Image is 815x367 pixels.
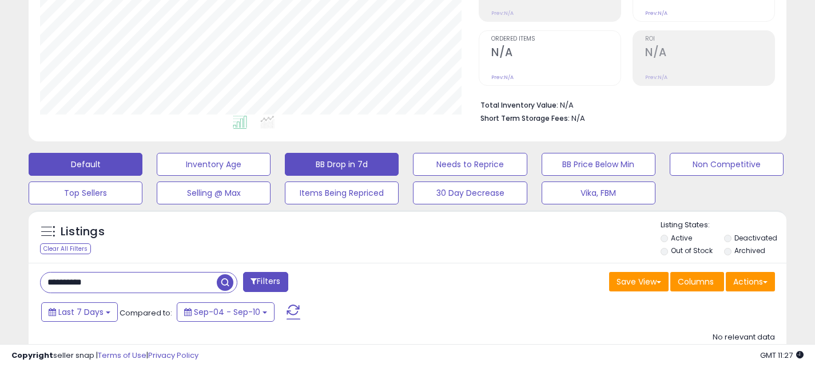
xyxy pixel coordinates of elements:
span: Compared to: [120,307,172,318]
label: Active [671,233,692,243]
div: seller snap | | [11,350,198,361]
button: Last 7 Days [41,302,118,322]
small: Prev: N/A [491,10,514,17]
small: Prev: N/A [645,10,667,17]
small: Prev: N/A [645,74,667,81]
span: ROI [645,36,774,42]
label: Out of Stock [671,246,713,255]
button: Columns [670,272,724,291]
span: Sep-04 - Sep-10 [194,306,260,318]
span: Ordered Items [491,36,621,42]
b: Short Term Storage Fees: [480,113,570,123]
button: BB Drop in 7d [285,153,399,176]
label: Archived [734,246,765,255]
button: Vika, FBM [542,181,655,204]
button: Non Competitive [670,153,784,176]
button: Default [29,153,142,176]
button: Top Sellers [29,181,142,204]
label: Deactivated [734,233,777,243]
small: Prev: N/A [491,74,514,81]
button: Needs to Reprice [413,153,527,176]
h2: N/A [491,46,621,61]
div: No relevant data [713,332,775,343]
b: Total Inventory Value: [480,100,558,110]
span: 2025-09-18 11:27 GMT [760,350,804,361]
div: Clear All Filters [40,243,91,254]
span: N/A [571,113,585,124]
span: Last 7 Days [58,306,104,318]
span: Columns [678,276,714,287]
button: Selling @ Max [157,181,271,204]
button: Items Being Repriced [285,181,399,204]
button: BB Price Below Min [542,153,655,176]
button: Actions [726,272,775,291]
li: N/A [480,97,766,111]
h5: Listings [61,224,105,240]
button: Sep-04 - Sep-10 [177,302,275,322]
a: Privacy Policy [148,350,198,361]
a: Terms of Use [98,350,146,361]
button: Save View [609,272,669,291]
button: Filters [243,272,288,292]
strong: Copyright [11,350,53,361]
button: Inventory Age [157,153,271,176]
p: Listing States: [661,220,786,231]
button: 30 Day Decrease [413,181,527,204]
h2: N/A [645,46,774,61]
